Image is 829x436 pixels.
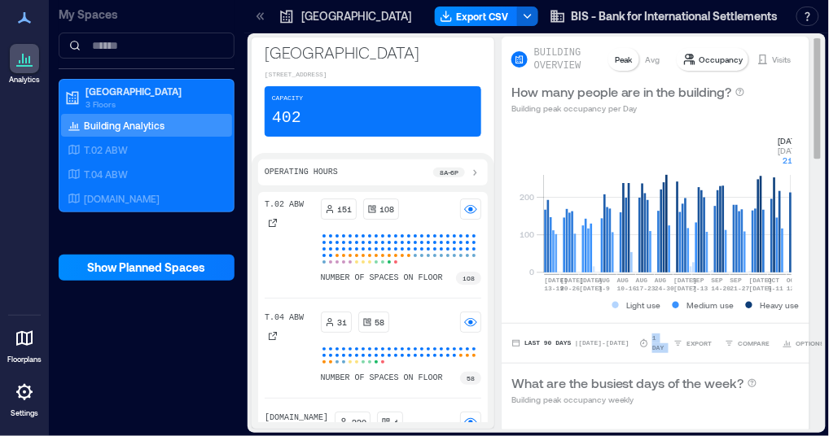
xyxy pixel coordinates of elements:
[571,8,779,24] span: BIS - Bank for International Settlements
[511,82,732,102] p: How many people are in the building?
[86,98,222,111] p: 3 Floors
[787,285,806,292] text: 12-18
[2,319,46,369] a: Floorplans
[796,338,824,348] span: OPTIONS
[435,7,518,26] button: Export CSV
[599,285,611,292] text: 3-9
[520,192,535,202] tspan: 200
[11,408,38,418] p: Settings
[440,168,458,177] p: 8a - 6p
[545,3,783,29] button: BIS - Bank for International Settlements
[9,75,40,85] p: Analytics
[86,85,222,98] p: [GEOGRAPHIC_DATA]
[646,53,660,66] p: Avg
[511,373,744,393] p: What are the busiest days of the week?
[580,285,603,292] text: [DATE]
[265,166,338,179] p: Operating Hours
[545,285,564,292] text: 13-19
[700,53,743,66] p: Occupancy
[670,335,715,351] button: EXPORT
[380,203,395,216] p: 108
[712,277,724,284] text: SEP
[673,285,697,292] text: [DATE]
[84,143,128,156] p: T.02 ABW
[617,285,637,292] text: 10-16
[545,277,568,284] text: [DATE]
[4,39,45,89] a: Analytics
[730,285,750,292] text: 21-27
[749,285,773,292] text: [DATE]
[773,53,792,66] p: Visits
[265,70,481,80] p: [STREET_ADDRESS]
[561,277,585,284] text: [DATE]
[265,41,481,63] p: [GEOGRAPHIC_DATA]
[730,277,743,284] text: SEP
[636,277,648,284] text: AUG
[636,285,656,292] text: 17-23
[59,255,235,281] button: Show Planned Spaces
[655,285,674,292] text: 24-30
[722,335,773,351] button: COMPARE
[787,277,799,284] text: OCT
[511,393,757,406] p: Building peak occupancy weekly
[580,277,603,284] text: [DATE]
[7,355,42,364] p: Floorplans
[534,46,600,72] p: BUILDING OVERVIEW
[655,277,667,284] text: AUG
[617,277,629,284] text: AUG
[265,312,304,325] p: T.04 ABW
[693,277,705,284] text: SEP
[301,8,411,24] p: [GEOGRAPHIC_DATA]
[652,334,670,353] p: 1 Day
[5,373,44,423] a: Settings
[738,338,770,348] span: COMPARE
[511,102,745,115] p: Building peak occupancy per Day
[265,412,328,425] p: [DOMAIN_NAME]
[530,267,535,277] tspan: 0
[272,94,303,103] p: Capacity
[352,416,366,429] p: 220
[321,372,443,385] p: number of spaces on floor
[467,373,475,383] p: 58
[265,198,304,211] p: T.02 ABW
[84,119,164,132] p: Building Analytics
[693,285,708,292] text: 7-13
[627,299,661,312] p: Light use
[768,285,783,292] text: 5-11
[520,229,535,239] tspan: 100
[338,203,353,216] p: 151
[84,168,128,181] p: T.04 ABW
[272,107,301,129] p: 402
[599,277,611,284] text: AUG
[749,277,773,284] text: [DATE]
[88,259,206,276] span: Show Planned Spaces
[84,192,160,205] p: [DOMAIN_NAME]
[463,273,475,283] p: 108
[321,272,443,285] p: number of spaces on floor
[687,299,735,312] p: Medium use
[768,277,780,284] text: OCT
[511,335,629,351] button: Last 90 Days |[DATE]-[DATE]
[712,285,731,292] text: 14-20
[59,7,235,23] p: My Spaces
[779,335,827,351] button: OPTIONS
[338,316,348,329] p: 31
[561,285,581,292] text: 20-26
[761,299,800,312] p: Heavy use
[394,416,399,429] p: 1
[686,338,712,348] span: EXPORT
[673,277,697,284] text: [DATE]
[375,316,385,329] p: 58
[615,53,633,66] p: Peak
